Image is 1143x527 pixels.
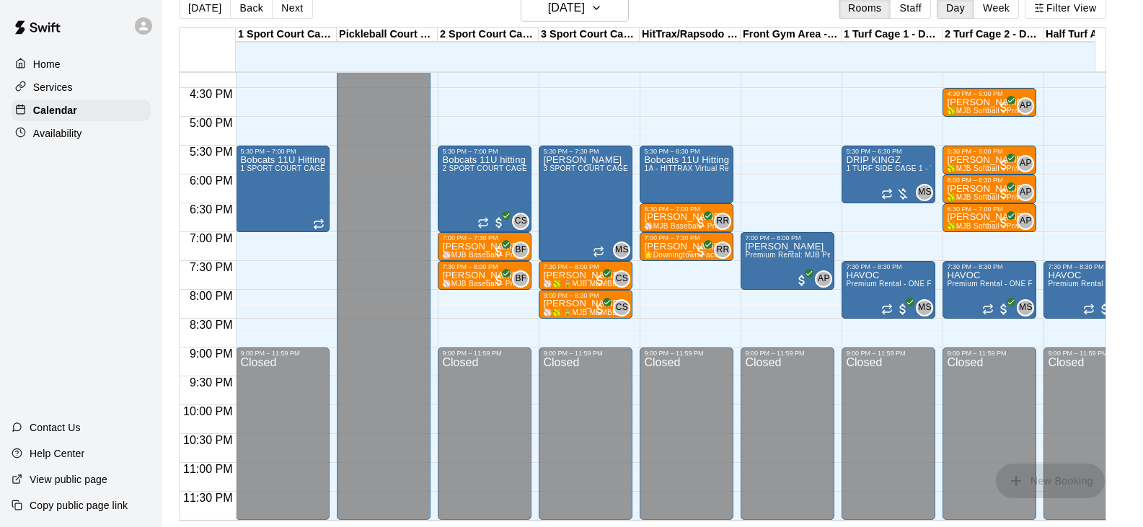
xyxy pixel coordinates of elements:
[236,347,330,520] div: 9:00 PM – 11:59 PM: Closed
[442,357,527,518] div: Closed
[640,146,733,203] div: 5:30 PM – 6:30 PM: Bobcats 11U Hitting Clinic Spill Over
[745,234,804,242] div: 7:00 PM – 8:00 PM
[543,292,602,299] div: 8:00 PM – 8:30 PM
[616,301,628,315] span: CS
[916,299,933,316] div: Michelle Sawka (Instructor / Owner / Operator)
[12,53,151,75] a: Home
[186,376,237,389] span: 9:30 PM
[442,148,501,155] div: 5:30 PM – 7:00 PM
[186,347,237,360] span: 9:00 PM
[943,347,1036,520] div: 9:00 PM – 11:59 PM: Closed
[543,148,602,155] div: 5:30 PM – 7:30 PM
[644,164,886,172] span: 1A - HITTRAX Virtual Reality Rental Cage - 16'x35' - DOWNINGTOWN
[438,28,539,42] div: 2 Sport Court Cage 2 - DOWNINGTOWN
[821,270,832,288] span: Alexa Peterson
[1019,301,1033,315] span: MS
[615,243,629,257] span: MS
[33,126,82,141] p: Availability
[714,242,731,259] div: Rick Ross Jr.
[186,319,237,331] span: 8:30 PM
[1020,185,1032,200] span: AP
[543,350,606,357] div: 9:00 PM – 11:59 PM
[846,263,905,270] div: 7:30 PM – 8:30 PM
[918,301,932,315] span: MS
[842,347,935,520] div: 9:00 PM – 11:59 PM: Closed
[896,302,910,316] span: All customers have paid
[720,242,731,259] span: Rick Ross Jr.
[438,146,531,232] div: 5:30 PM – 7:00 PM: Bobcats 11U hitting
[997,302,1011,316] span: All customers have paid
[186,146,237,158] span: 5:30 PM
[720,213,731,230] span: Rick Ross Jr.
[240,357,325,518] div: Closed
[240,148,299,155] div: 5:30 PM – 7:00 PM
[1048,357,1133,518] div: Closed
[337,28,438,42] div: Pickleball Court Rental
[492,216,506,230] span: All customers have paid
[236,146,330,232] div: 5:30 PM – 7:00 PM: Bobcats 11U Hitting Clinics
[644,234,703,242] div: 7:00 PM – 7:30 PM
[922,184,933,201] span: Michelle Sawka (Owner / Operator Account)
[644,222,935,230] span: ⚾️MJB Baseball - Private Lesson - 30 Minute - [GEOGRAPHIC_DATA] LOCATION⚾️
[947,177,1006,184] div: 6:00 PM – 6:30 PM
[186,174,237,187] span: 6:00 PM
[1048,350,1111,357] div: 9:00 PM – 11:59 PM
[943,88,1036,117] div: 4:30 PM – 5:00 PM: Maddy Mozdzen
[515,243,526,257] span: BF
[186,117,237,129] span: 5:00 PM
[1043,261,1137,319] div: 7:30 PM – 8:30 PM: HAVOC
[442,251,733,259] span: ⚾️MJB Baseball - Private Lesson - 30 Minute - [GEOGRAPHIC_DATA] LOCATION⚾️
[12,123,151,144] a: Availability
[918,185,932,200] span: MS
[512,242,529,259] div: Brandon Flythe
[613,270,630,288] div: Cory Sawka (1)
[442,350,505,357] div: 9:00 PM – 11:59 PM
[640,203,733,232] div: 6:30 PM – 7:00 PM: Tommy Lemon
[1017,213,1034,230] div: Alexa Peterson
[1023,97,1034,115] span: Alexa Peterson
[644,205,703,213] div: 6:30 PM – 7:00 PM
[644,251,1121,259] span: 🌟Downingtown Facility - Junior Champions Private Lessons for Younger Players! Private Lessons in ...
[619,299,630,316] span: Cory Sawka (1)
[613,242,630,259] div: Michelle Sawka (Instructor / Owner / Operator)
[12,99,151,121] a: Calendar
[30,472,107,487] p: View public page
[186,232,237,244] span: 7:00 PM
[1020,214,1032,229] span: AP
[943,261,1036,319] div: 7:30 PM – 8:30 PM: HAVOC
[518,213,529,230] span: Cory Sawka (1)
[186,261,237,273] span: 7:30 PM
[180,405,236,417] span: 10:00 PM
[1023,184,1034,201] span: Alexa Peterson
[846,148,905,155] div: 5:30 PM – 6:30 PM
[1043,347,1137,520] div: 9:00 PM – 11:59 PM: Closed
[640,232,733,261] div: 7:00 PM – 7:30 PM: Rajveer Dasaur
[1020,156,1032,171] span: AP
[795,273,809,288] span: All customers have paid
[644,357,729,518] div: Closed
[1017,184,1034,201] div: Alexa Peterson
[846,350,909,357] div: 9:00 PM – 11:59 PM
[33,80,73,94] p: Services
[1023,155,1034,172] span: Alexa Peterson
[1017,97,1034,115] div: Alexa Peterson
[515,214,527,229] span: CS
[619,270,630,288] span: Cory Sawka (1)
[186,290,237,302] span: 8:00 PM
[644,350,707,357] div: 9:00 PM – 11:59 PM
[1048,263,1107,270] div: 7:30 PM – 8:30 PM
[640,28,741,42] div: HitTrax/Rapsodo Virtual Reality Rental Cage - 16'x35'
[442,164,804,172] span: 2 SPORT COURT CAGE 2 - 70' Cage - Pitching Machines - SPORT COURT SIDE-[GEOGRAPHIC_DATA]
[30,446,84,461] p: Help Center
[818,272,830,286] span: AP
[438,232,531,261] div: 7:00 PM – 7:30 PM: Charlie Nass
[741,232,834,290] div: 7:00 PM – 8:00 PM: Kaelyn
[745,251,961,259] span: Premium Rental: MJB Peak Performance Gym & Fitness Room
[1020,99,1032,113] span: AP
[997,187,1011,201] span: All customers have paid
[846,357,931,518] div: Closed
[543,357,628,518] div: Closed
